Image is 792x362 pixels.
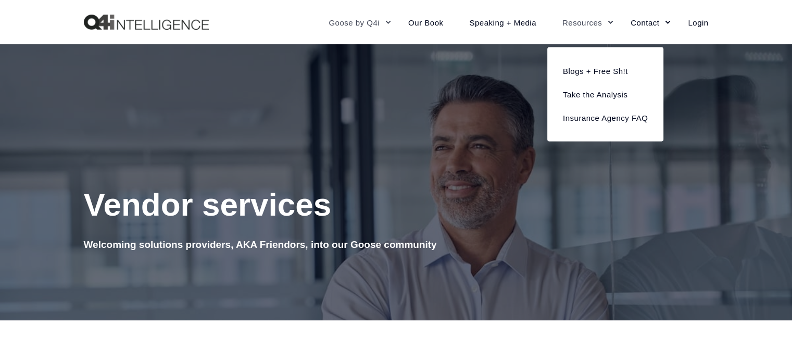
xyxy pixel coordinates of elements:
h5: Welcoming solutions providers, AKA Friendors, into our Goose community [84,237,709,253]
a: Take the Analysis [555,82,656,106]
img: Q4intelligence, LLC logo [84,15,209,30]
a: Insurance Agency FAQ [555,106,656,129]
a: Blogs + Free Sh!t [555,59,656,82]
span: Vendor services [84,186,332,222]
a: Back to Home [84,15,209,30]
